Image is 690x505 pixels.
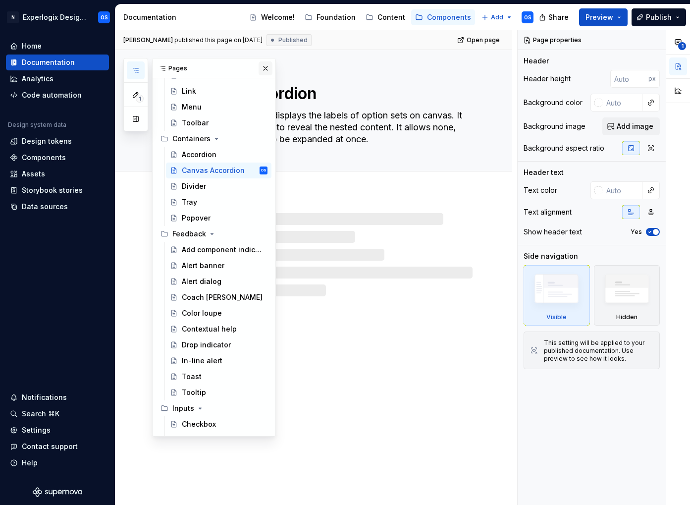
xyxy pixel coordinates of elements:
div: Notifications [22,393,67,402]
a: Alert banner [166,258,271,274]
div: Containers [172,134,211,144]
span: Add [491,13,503,21]
div: Pages [153,58,275,78]
a: Assets [6,166,109,182]
button: Add [478,10,516,24]
div: Feedback [157,226,271,242]
div: Background color [524,98,583,108]
svg: Supernova Logo [33,487,82,497]
a: Alert dialog [166,274,271,289]
div: N [7,11,19,23]
button: Preview [579,8,628,26]
a: Drop indicator [166,337,271,353]
a: Add component indicator [166,242,271,258]
a: Foundation [301,9,360,25]
textarea: Canvas Accordion [177,82,471,106]
div: Inputs [172,403,194,413]
a: Checkbox group [166,432,271,448]
div: Hidden [594,265,660,326]
div: Storybook stories [22,185,83,195]
div: Canvas Accordion [182,166,245,175]
div: Visible [546,313,567,321]
div: Divider [182,181,206,191]
button: Contact support [6,439,109,454]
a: Accordion [166,147,271,163]
a: Menu [166,99,271,115]
input: Auto [610,70,648,88]
a: Components [6,150,109,166]
div: Documentation [22,57,75,67]
div: Contextual help [182,324,237,334]
span: Preview [585,12,613,22]
div: Search ⌘K [22,409,59,419]
a: Design tokens [6,133,109,149]
div: Alert banner [182,261,224,271]
a: Toast [166,369,271,385]
span: Open page [467,36,500,44]
div: Design system data [8,121,66,129]
a: Analytics [6,71,109,87]
a: Tray [166,194,271,210]
div: Tray [182,197,197,207]
input: Auto [602,94,642,112]
div: Settings [22,425,51,435]
button: Share [534,8,575,26]
div: Analytics [22,74,53,84]
div: Visible [524,265,590,326]
div: Show header text [524,227,582,237]
div: OS [261,166,266,175]
textarea: The canvas accordion displays the labels of option sets on canvas. It can expand or collapse to r... [177,108,471,147]
div: Menu [182,102,202,112]
div: Experlogix Design System [23,12,86,22]
div: Home [22,41,42,51]
a: Coach [PERSON_NAME] [166,289,271,305]
div: Link [182,86,196,96]
span: Share [548,12,569,22]
div: Code automation [22,90,82,100]
div: Components [427,12,471,22]
a: Tooltip [166,385,271,400]
div: Alert dialog [182,277,221,286]
div: This setting will be applied to your published documentation. Use preview to see how it looks. [544,339,653,363]
div: Header [524,56,549,66]
div: OS [524,13,531,21]
div: Text alignment [524,207,572,217]
div: Contact support [22,442,78,451]
button: Help [6,455,109,471]
div: Header height [524,74,571,84]
button: Add image [602,117,660,135]
button: Publish [632,8,686,26]
div: Containers [157,131,271,147]
a: Open page [454,33,504,47]
div: published this page on [DATE] [174,36,263,44]
div: Data sources [22,202,68,212]
div: Header text [524,168,564,177]
div: Hidden [616,313,637,321]
div: Components [22,153,66,163]
a: Toolbar [166,115,271,131]
div: Page tree [245,7,477,27]
button: NExperlogix Design SystemOS [2,6,113,28]
a: Canvas AccordionOS [166,163,271,178]
a: Home [6,38,109,54]
button: Search ⌘K [6,406,109,422]
div: In-line alert [182,356,222,366]
div: Drop indicator [182,340,231,350]
a: Checkbox [166,416,271,432]
div: Welcome! [261,12,295,22]
span: Publish [646,12,672,22]
a: Storybook stories [6,182,109,198]
div: Inputs [157,400,271,416]
a: In-line alert [166,353,271,369]
div: Color loupe [182,308,222,318]
div: Side navigation [524,251,578,261]
div: Background aspect ratio [524,143,604,153]
a: Patterns [477,9,526,25]
div: Checkbox group [182,435,238,445]
a: Documentation [6,55,109,70]
a: Content [362,9,409,25]
div: Foundation [317,12,356,22]
div: Text color [524,185,557,195]
p: px [648,75,656,83]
